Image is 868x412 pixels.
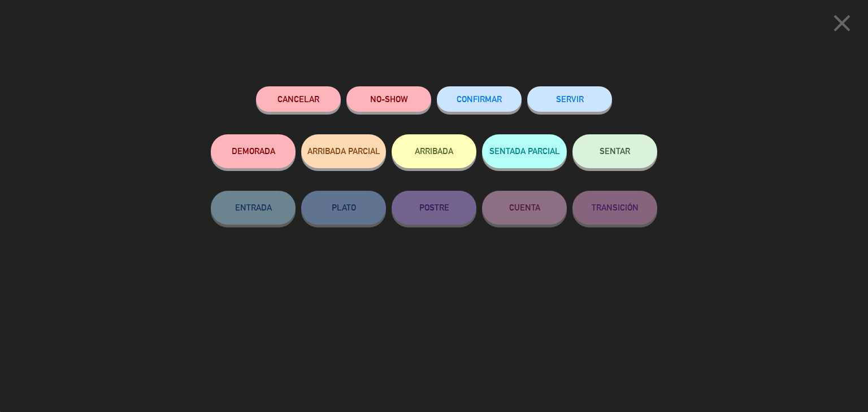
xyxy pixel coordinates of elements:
button: SERVIR [527,86,612,112]
span: SENTAR [600,146,630,156]
button: TRANSICIÓN [572,191,657,225]
button: CONFIRMAR [437,86,522,112]
button: ARRIBADA PARCIAL [301,134,386,168]
button: POSTRE [392,191,476,225]
button: DEMORADA [211,134,296,168]
span: CONFIRMAR [457,94,502,104]
button: CUENTA [482,191,567,225]
button: PLATO [301,191,386,225]
button: ARRIBADA [392,134,476,168]
button: NO-SHOW [346,86,431,112]
i: close [828,9,856,37]
button: Cancelar [256,86,341,112]
button: SENTAR [572,134,657,168]
button: SENTADA PARCIAL [482,134,567,168]
button: ENTRADA [211,191,296,225]
span: ARRIBADA PARCIAL [307,146,380,156]
button: close [824,8,860,42]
